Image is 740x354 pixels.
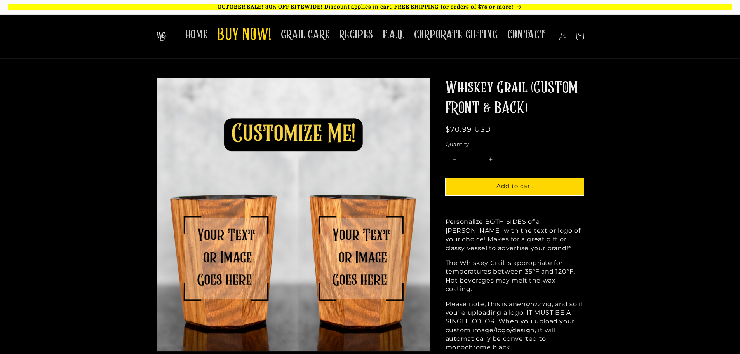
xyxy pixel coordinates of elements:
[503,23,550,47] a: CONTACT
[383,27,405,42] span: F.A.Q.
[446,125,491,134] span: $70.99 USD
[507,27,545,42] span: CONTACT
[181,23,212,47] a: HOME
[446,178,584,195] button: Add to cart
[276,23,334,47] a: GRAIL CARE
[446,218,584,253] p: Personalize BOTH SIDES of a [PERSON_NAME] with the text or logo of your choice! Makes for a great...
[185,27,208,42] span: HOME
[409,23,503,47] a: CORPORATE GIFTING
[517,300,552,308] em: engraving
[414,27,498,42] span: CORPORATE GIFTING
[334,23,378,47] a: RECIPES
[212,20,276,51] a: BUY NOW!
[217,25,272,46] span: BUY NOW!
[339,27,373,42] span: RECIPES
[446,78,584,119] h1: Whiskey Grail (CUSTOM FRONT & BACK)
[378,23,409,47] a: F.A.Q.
[281,27,330,42] span: GRAIL CARE
[446,259,575,293] span: The Whiskey Grail is appropriate for temperatures between 35°F and 120°F. Hot beverages may melt ...
[157,32,166,41] img: The Whiskey Grail
[8,4,732,10] p: OCTOBER SALE! 30% OFF SITEWIDE! Discount applies in cart. FREE SHIPPING for orders of $75 or more!
[496,182,533,190] span: Add to cart
[446,141,584,148] label: Quantity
